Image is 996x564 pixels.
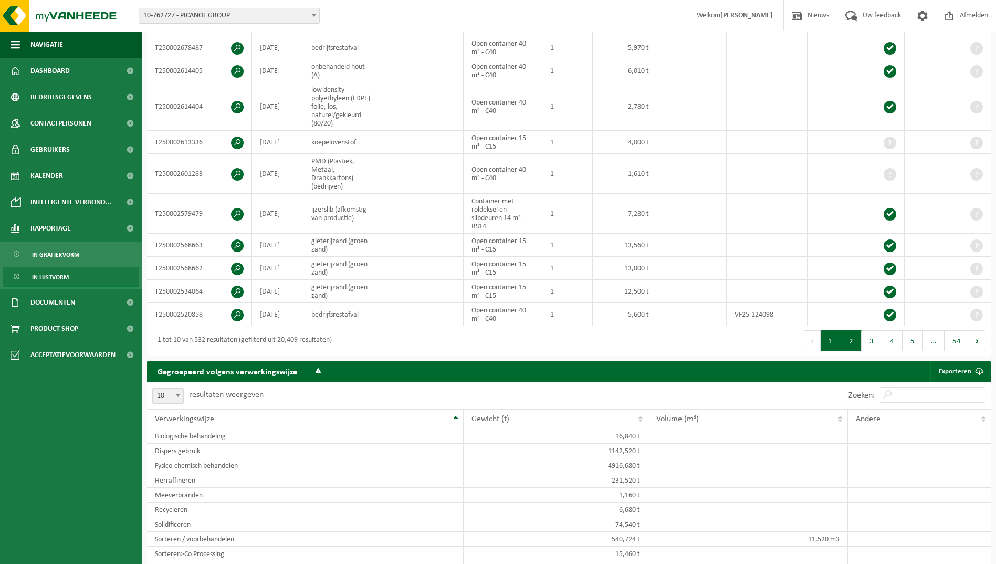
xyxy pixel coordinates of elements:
[464,194,542,234] td: Container met roldeksel en slibdeuren 14 m³ - RS14
[252,234,303,257] td: [DATE]
[464,280,542,303] td: Open container 15 m³ - C15
[464,517,648,532] td: 74,540 t
[923,330,945,351] span: …
[147,154,252,194] td: T250002601283
[147,458,464,473] td: Fysico-chemisch behandelen
[542,257,593,280] td: 1
[593,194,658,234] td: 7,280 t
[252,131,303,154] td: [DATE]
[147,194,252,234] td: T250002579479
[542,131,593,154] td: 1
[593,303,658,326] td: 5,600 t
[720,12,773,19] strong: [PERSON_NAME]
[30,215,71,242] span: Rapportage
[252,303,303,326] td: [DATE]
[464,444,648,458] td: 1142,520 t
[147,234,252,257] td: T250002568663
[593,82,658,131] td: 2,780 t
[464,473,648,488] td: 231,520 t
[856,415,880,423] span: Andere
[147,59,252,82] td: T250002614405
[303,36,383,59] td: bedrijfsrestafval
[882,330,903,351] button: 4
[593,59,658,82] td: 6,010 t
[593,154,658,194] td: 1,610 t
[30,84,92,110] span: Bedrijfsgegevens
[30,189,112,215] span: Intelligente verbond...
[542,234,593,257] td: 1
[147,517,464,532] td: Solidificeren
[821,330,841,351] button: 1
[153,389,183,403] span: 10
[147,429,464,444] td: Biologische behandeling
[464,532,648,547] td: 540,724 t
[303,280,383,303] td: gieterijzand (groen zand)
[464,154,542,194] td: Open container 40 m³ - C40
[147,488,464,503] td: Meeverbranden
[464,488,648,503] td: 1,160 t
[147,303,252,326] td: T250002520858
[862,330,882,351] button: 3
[464,303,542,326] td: Open container 40 m³ - C40
[139,8,319,23] span: 10-762727 - PICANOL GROUP
[542,194,593,234] td: 1
[464,257,542,280] td: Open container 15 m³ - C15
[542,303,593,326] td: 1
[147,444,464,458] td: Dispers gebruik
[464,59,542,82] td: Open container 40 m³ - C40
[252,194,303,234] td: [DATE]
[155,415,214,423] span: Verwerkingswijze
[30,110,91,137] span: Contactpersonen
[969,330,985,351] button: Next
[464,547,648,561] td: 15,460 t
[464,503,648,517] td: 6,680 t
[593,280,658,303] td: 12,500 t
[252,59,303,82] td: [DATE]
[147,361,308,381] h2: Gegroepeerd volgens verwerkingswijze
[147,131,252,154] td: T250002613336
[593,36,658,59] td: 5,970 t
[303,194,383,234] td: ijzerslib (afkomstig van productie)
[804,330,821,351] button: Previous
[542,82,593,131] td: 1
[303,59,383,82] td: onbehandeld hout (A)
[464,36,542,59] td: Open container 40 m³ - C40
[727,303,808,326] td: VF25-124098
[464,429,648,444] td: 16,840 t
[30,137,70,163] span: Gebruikers
[303,257,383,280] td: gieterijzand (groen zand)
[648,532,848,547] td: 11,520 m3
[656,415,699,423] span: Volume (m³)
[303,234,383,257] td: gieterijzand (groen zand)
[30,58,70,84] span: Dashboard
[303,154,383,194] td: PMD (Plastiek, Metaal, Drankkartons) (bedrijven)
[464,131,542,154] td: Open container 15 m³ - C15
[252,154,303,194] td: [DATE]
[30,163,63,189] span: Kalender
[147,532,464,547] td: Sorteren / voorbehandelen
[147,503,464,517] td: Recycleren
[464,82,542,131] td: Open container 40 m³ - C40
[3,267,139,287] a: In lijstvorm
[471,415,509,423] span: Gewicht (t)
[542,154,593,194] td: 1
[152,388,184,404] span: 10
[32,267,69,287] span: In lijstvorm
[147,473,464,488] td: Herraffineren
[252,36,303,59] td: [DATE]
[32,245,79,265] span: In grafiekvorm
[252,257,303,280] td: [DATE]
[152,331,332,350] div: 1 tot 10 van 532 resultaten (gefilterd uit 20,409 resultaten)
[848,391,875,400] label: Zoeken:
[945,330,969,351] button: 54
[147,280,252,303] td: T250002534064
[593,131,658,154] td: 4,000 t
[930,361,990,382] a: Exporteren
[147,257,252,280] td: T250002568662
[841,330,862,351] button: 2
[303,82,383,131] td: low density polyethyleen (LDPE) folie, los, naturel/gekleurd (80/20)
[139,8,320,24] span: 10-762727 - PICANOL GROUP
[147,82,252,131] td: T250002614404
[189,391,264,399] label: resultaten weergeven
[464,234,542,257] td: Open container 15 m³ - C15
